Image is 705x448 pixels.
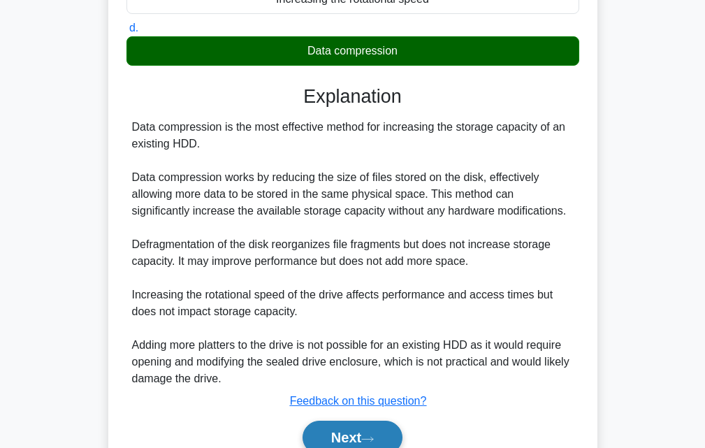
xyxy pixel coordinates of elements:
[132,119,574,387] div: Data compression is the most effective method for increasing the storage capacity of an existing ...
[290,395,427,407] a: Feedback on this question?
[129,22,138,34] span: d.
[126,36,579,66] div: Data compression
[135,85,571,108] h3: Explanation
